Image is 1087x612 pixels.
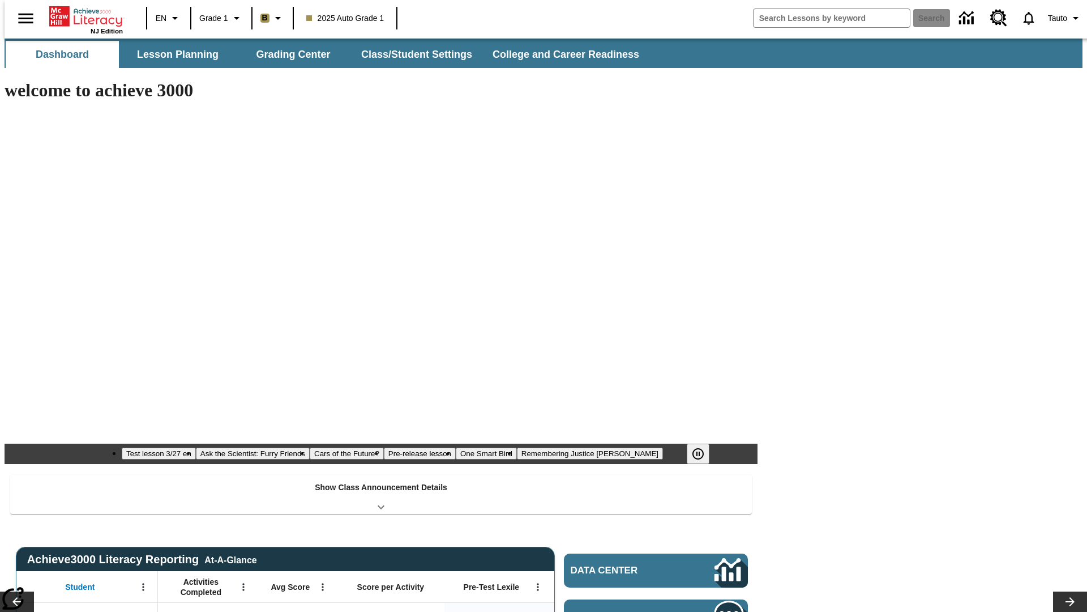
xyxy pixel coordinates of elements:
[564,554,748,588] a: Data Center
[464,582,520,592] span: Pre-Test Lexile
[1043,8,1087,28] button: Profile/Settings
[156,12,166,24] span: EN
[122,448,196,460] button: Slide 1 Test lesson 3/27 en
[1014,3,1043,33] a: Notifications
[196,448,310,460] button: Slide 2 Ask the Scientist: Furry Friends
[5,39,1082,68] div: SubNavbar
[135,579,152,596] button: Open Menu
[262,11,268,25] span: B
[315,482,447,494] p: Show Class Announcement Details
[49,5,123,28] a: Home
[10,475,752,514] div: Show Class Announcement Details
[456,448,517,460] button: Slide 5 One Smart Bird
[27,553,257,566] span: Achieve3000 Literacy Reporting
[164,577,238,597] span: Activities Completed
[529,579,546,596] button: Open Menu
[1048,12,1067,24] span: Tauto
[237,41,350,68] button: Grading Center
[5,80,758,101] h1: welcome to achieve 3000
[256,8,289,28] button: Boost Class color is light brown. Change class color
[754,9,910,27] input: search field
[314,579,331,596] button: Open Menu
[9,2,42,35] button: Open side menu
[199,12,228,24] span: Grade 1
[687,444,721,464] div: Pause
[49,4,123,35] div: Home
[310,448,384,460] button: Slide 3 Cars of the Future?
[1053,592,1087,612] button: Lesson carousel, Next
[195,8,248,28] button: Grade: Grade 1, Select a grade
[357,582,425,592] span: Score per Activity
[271,582,310,592] span: Avg Score
[384,448,456,460] button: Slide 4 Pre-release lesson
[687,444,709,464] button: Pause
[983,3,1014,33] a: Resource Center, Will open in new tab
[5,41,649,68] div: SubNavbar
[306,12,384,24] span: 2025 Auto Grade 1
[151,8,187,28] button: Language: EN, Select a language
[235,579,252,596] button: Open Menu
[6,41,119,68] button: Dashboard
[65,582,95,592] span: Student
[571,565,677,576] span: Data Center
[121,41,234,68] button: Lesson Planning
[483,41,648,68] button: College and Career Readiness
[517,448,663,460] button: Slide 6 Remembering Justice O'Connor
[91,28,123,35] span: NJ Edition
[352,41,481,68] button: Class/Student Settings
[952,3,983,34] a: Data Center
[204,553,256,566] div: At-A-Glance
